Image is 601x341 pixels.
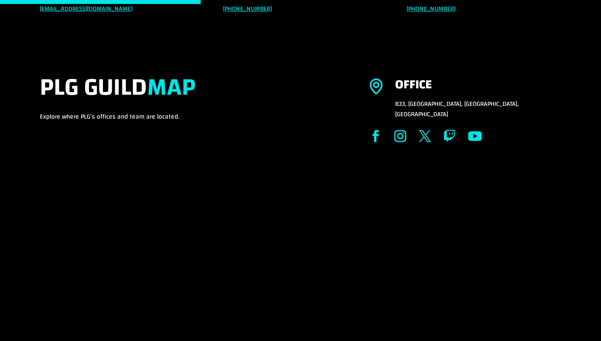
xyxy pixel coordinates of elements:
[223,3,272,15] a: [PHONE_NUMBER]
[419,124,431,148] a: Follow on X
[468,123,482,150] a: Follow on Youtube
[444,124,456,148] a: Follow on Twitch
[395,99,561,119] p: B33, [GEOGRAPHIC_DATA], [GEOGRAPHIC_DATA], [GEOGRAPHIC_DATA]
[395,78,432,91] div: Office
[561,303,601,341] iframe: Chat Widget
[407,3,456,15] a: [PHONE_NUMBER]
[40,73,341,111] h2: PLG Guild
[394,124,406,148] a: Follow on Instagram
[147,64,196,110] strong: Map
[40,3,132,15] a: [EMAIL_ADDRESS][DOMAIN_NAME]
[370,124,382,148] a: Follow on Facebook
[40,73,341,122] div: Explore where PLG’s offices and team are located.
